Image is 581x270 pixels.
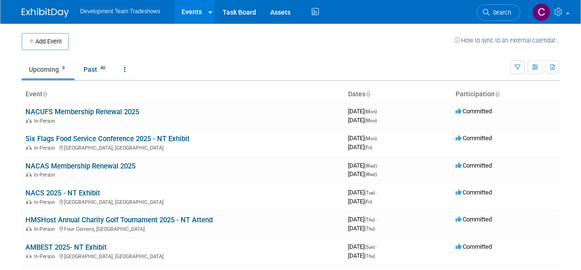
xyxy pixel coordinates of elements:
[378,162,380,169] span: -
[348,225,375,232] span: [DATE]
[25,143,340,151] div: [GEOGRAPHIC_DATA], [GEOGRAPHIC_DATA]
[495,90,499,98] a: Sort by Participation Type
[365,109,377,114] span: (Mon)
[348,143,372,151] span: [DATE]
[348,243,378,250] span: [DATE]
[80,8,160,15] span: Development Team Tradeshows
[365,136,377,141] span: (Mon)
[26,199,32,204] img: In-Person Event
[26,253,32,258] img: In-Person Event
[25,198,340,205] div: [GEOGRAPHIC_DATA], [GEOGRAPHIC_DATA]
[456,108,492,115] span: Committed
[348,252,375,259] span: [DATE]
[365,253,375,259] span: (Thu)
[376,216,378,223] span: -
[34,118,58,124] span: In-Person
[456,135,492,142] span: Committed
[365,199,372,204] span: (Fri)
[348,117,377,124] span: [DATE]
[34,199,58,205] span: In-Person
[452,86,559,102] th: Participation
[378,108,380,115] span: -
[532,3,550,21] img: Courtney Perkins
[456,216,492,223] span: Committed
[26,226,32,231] img: In-Person Event
[34,253,58,260] span: In-Person
[376,189,378,196] span: -
[98,65,108,72] span: 40
[348,162,380,169] span: [DATE]
[25,189,100,197] a: NACS 2025 - NT Exhibit
[25,135,190,143] a: Six Flags Food Service Conference 2025 - NT Exhibit
[76,60,115,78] a: Past40
[365,172,377,177] span: (Wed)
[25,252,340,260] div: [GEOGRAPHIC_DATA], [GEOGRAPHIC_DATA]
[25,108,139,116] a: NACUFS Membership Renewal 2025
[26,172,32,177] img: In-Person Event
[456,189,492,196] span: Committed
[34,145,58,151] span: In-Person
[365,190,375,195] span: (Tue)
[22,60,75,78] a: Upcoming9
[22,8,69,17] img: ExhibitDay
[365,245,375,250] span: (Sun)
[26,118,32,123] img: In-Person Event
[22,33,69,50] button: Add Event
[22,86,344,102] th: Event
[490,9,511,16] span: Search
[365,163,377,169] span: (Wed)
[348,216,378,223] span: [DATE]
[365,217,375,222] span: (Thu)
[26,145,32,150] img: In-Person Event
[376,243,378,250] span: -
[348,198,372,205] span: [DATE]
[365,226,375,231] span: (Thu)
[344,86,452,102] th: Dates
[378,135,380,142] span: -
[348,135,380,142] span: [DATE]
[365,90,370,98] a: Sort by Start Date
[348,189,378,196] span: [DATE]
[454,37,559,44] a: How to sync to an external calendar...
[456,162,492,169] span: Committed
[42,90,47,98] a: Sort by Event Name
[34,172,58,178] span: In-Person
[25,243,107,252] a: AMBEST 2025- NT Exhibit
[365,145,372,150] span: (Fri)
[25,216,213,224] a: HMSHost Annual Charity Golf Tournament 2025 - NT Attend
[456,243,492,250] span: Committed
[25,162,135,170] a: NACAS Membership Renewal 2025
[477,4,520,21] a: Search
[25,225,340,232] div: Four Corners, [GEOGRAPHIC_DATA]
[348,170,377,177] span: [DATE]
[348,108,380,115] span: [DATE]
[365,118,377,123] span: (Mon)
[34,226,58,232] span: In-Person
[59,65,67,72] span: 9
